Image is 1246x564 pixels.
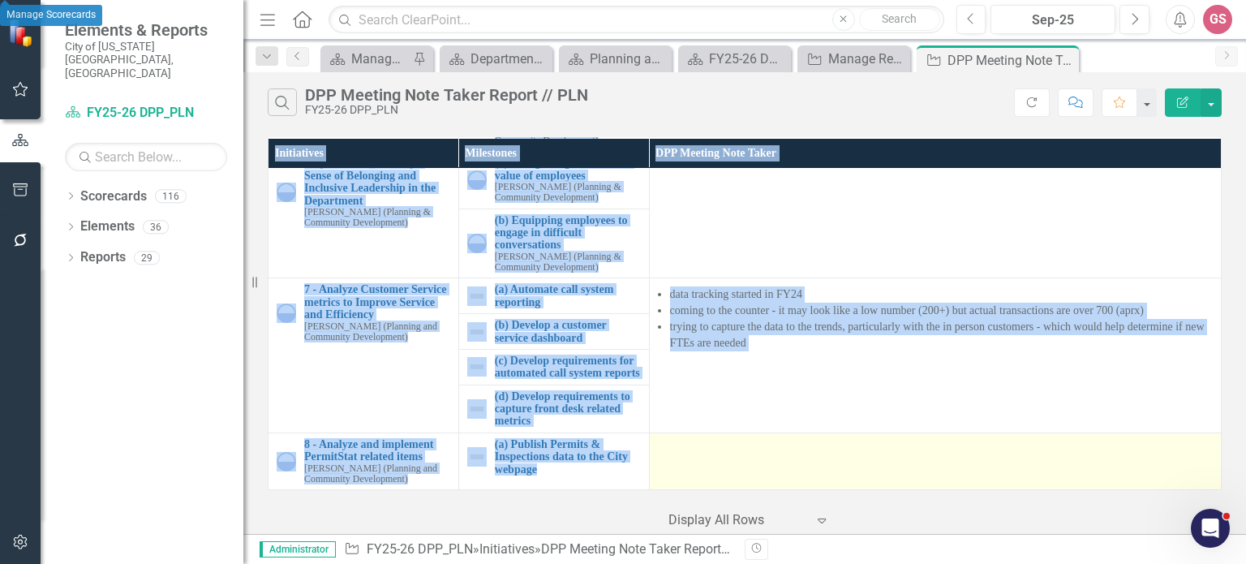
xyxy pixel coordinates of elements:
img: In Progress [467,170,487,190]
a: 8 - Analyze and implement PermitStat related items [304,438,450,463]
span: Elements & Reports [65,20,227,40]
a: FY25-26 DPP_PLN [367,541,473,557]
div: FY25-26 DPP_PLN [305,104,588,116]
a: Departmental Performance Plans - 3 Columns [444,49,548,69]
div: 116 [155,189,187,203]
a: 6 - [PERSON_NAME] a Sense of Belonging and Inclusive Leadership in the Department [304,157,450,207]
a: Planning and Community Development [563,49,668,69]
small: [PERSON_NAME] (Planning and Community Development) [304,463,450,484]
small: [PERSON_NAME] (Planning and Community Development) [304,321,450,342]
small: [PERSON_NAME] (Planning & Community Development) [304,207,450,228]
img: In Progress [467,234,487,253]
a: FY25-26 DPP_PLN [682,49,787,69]
a: FY25-26 DPP_PLN [65,104,227,123]
div: 36 [143,220,169,234]
iframe: Intercom live chat [1191,509,1230,548]
td: Double-Click to Edit [649,433,1221,489]
img: In Progress [277,452,296,471]
a: Initiatives [479,541,535,557]
a: Reports [80,248,126,267]
img: Not Defined [467,399,487,419]
td: Double-Click to Edit Right Click for Context Menu [458,152,649,209]
a: (b) Develop a customer service dashboard [495,319,641,344]
button: GS [1203,5,1232,34]
td: Double-Click to Edit Right Click for Context Menu [269,152,459,278]
img: Not Defined [467,357,487,377]
div: FY25-26 DPP_PLN [709,49,787,69]
a: Elements [80,217,135,236]
a: (a) Recognizing the inherent value of employees [495,157,641,182]
small: [PERSON_NAME] (Planning & Community Development) [495,252,641,273]
td: Double-Click to Edit Right Click for Context Menu [458,349,649,385]
img: Not Defined [467,286,487,306]
div: » » [344,540,733,559]
div: 29 [134,251,160,265]
td: Double-Click to Edit Right Click for Context Menu [269,278,459,433]
div: Planning and Community Development [590,49,668,69]
div: Departmental Performance Plans - 3 Columns [470,49,548,69]
li: coming to the counter - it may look like a low number (200+) but actual transactions are over 700... [670,303,1213,319]
small: [PERSON_NAME] (Planning & Community Development) [495,182,641,203]
img: ClearPoint Strategy [6,17,37,48]
div: Manage Reports [828,49,906,69]
td: Double-Click to Edit Right Click for Context Menu [458,314,649,350]
img: In Progress [277,183,296,202]
td: Double-Click to Edit Right Click for Context Menu [458,385,649,433]
li: trying to capture the data to the trends, particularly with the in person customers - which would... [670,319,1213,351]
small: City of [US_STATE][GEOGRAPHIC_DATA], [GEOGRAPHIC_DATA] [65,40,227,80]
div: DPP Meeting Note Taker Report // PLN [541,541,762,557]
input: Search Below... [65,143,227,171]
a: (a) Publish Permits & Inspections data to the City webpage [495,438,641,476]
a: Manage Reports [801,49,906,69]
input: Search ClearPoint... [329,6,943,34]
button: Sep-25 [990,5,1115,34]
button: Search [859,8,940,31]
span: Search [882,12,917,25]
a: (a) Automate call system reporting [495,283,641,308]
img: Not Defined [467,447,487,467]
a: 7 - Analyze Customer Service metrics to Improve Service and Efficiency [304,283,450,321]
div: DPP Meeting Note Taker Report // PLN [947,50,1075,71]
a: (d) Develop requirements to capture front desk related metrics [495,390,641,428]
td: Double-Click to Edit Right Click for Context Menu [269,433,459,489]
a: (b) Equipping employees to engage in difficult conversations [495,214,641,252]
td: Double-Click to Edit Right Click for Context Menu [458,209,649,278]
td: Double-Click to Edit Right Click for Context Menu [458,278,649,314]
img: In Progress [277,304,296,323]
div: DPP Meeting Note Taker Report // PLN [305,86,588,104]
td: Double-Click to Edit [649,278,1221,433]
li: data tracking started in FY24 [670,286,1213,303]
div: Manage Scorecards [351,49,409,69]
a: Manage Scorecards [324,49,409,69]
div: Sep-25 [996,11,1110,30]
td: Double-Click to Edit Right Click for Context Menu [458,433,649,489]
a: (c) Develop requirements for automated call system reports [495,355,641,380]
span: Administrator [260,541,336,558]
a: Scorecards [80,187,147,206]
img: Not Defined [467,322,487,342]
td: Double-Click to Edit [649,152,1221,278]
